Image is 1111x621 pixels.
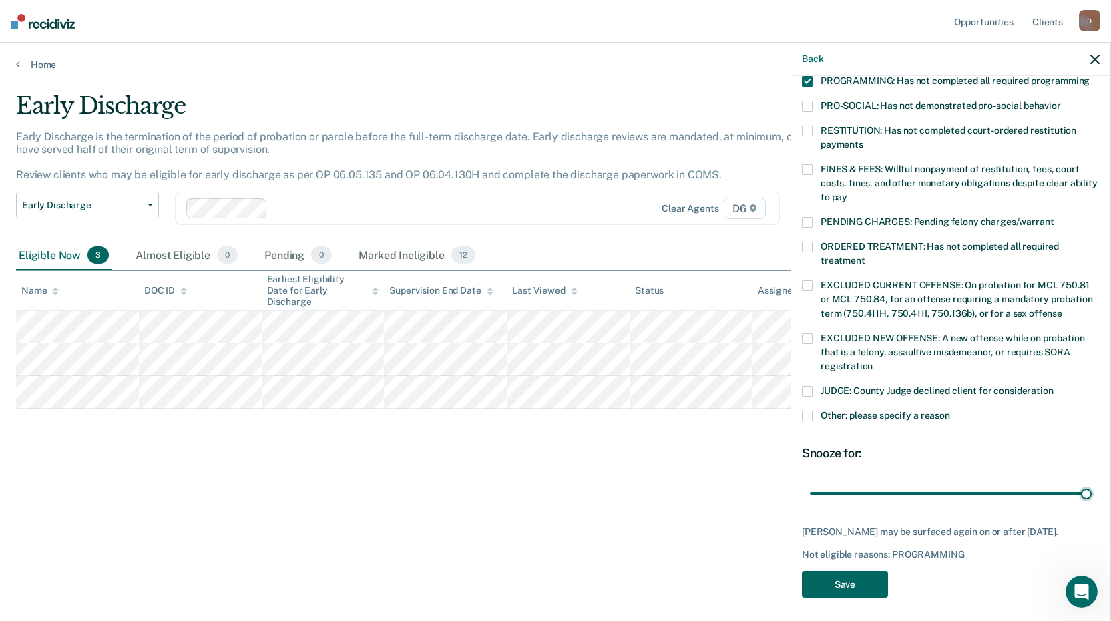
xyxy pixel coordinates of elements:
[802,549,1100,560] div: Not eligible reasons: PROGRAMMING
[16,241,112,270] div: Eligible Now
[821,410,950,421] span: Other: please specify a reason
[821,164,1098,202] span: FINES & FEES: Willful nonpayment of restitution, fees, court costs, fines, and other monetary obl...
[1066,576,1098,608] iframe: Intercom live chat
[16,92,849,130] div: Early Discharge
[802,526,1100,538] div: [PERSON_NAME] may be surfaced again on or after [DATE].
[821,280,1092,319] span: EXCLUDED CURRENT OFFENSE: On probation for MCL 750.81 or MCL 750.84, for an offense requiring a m...
[662,203,718,214] div: Clear agents
[758,285,821,296] div: Assigned to
[821,100,1061,111] span: PRO-SOCIAL: Has not demonstrated pro-social behavior
[821,125,1076,150] span: RESTITUTION: Has not completed court-ordered restitution payments
[356,241,477,270] div: Marked Ineligible
[821,241,1059,266] span: ORDERED TREATMENT: Has not completed all required treatment
[724,198,766,219] span: D6
[821,216,1054,227] span: PENDING CHARGES: Pending felony charges/warrant
[133,241,240,270] div: Almost Eligible
[821,75,1090,86] span: PROGRAMMING: Has not completed all required programming
[144,285,187,296] div: DOC ID
[1079,10,1100,31] div: D
[21,285,59,296] div: Name
[451,246,475,264] span: 12
[802,571,888,598] button: Save
[802,446,1100,461] div: Snooze for:
[87,246,109,264] span: 3
[22,200,142,211] span: Early Discharge
[217,246,238,264] span: 0
[635,285,664,296] div: Status
[262,241,335,270] div: Pending
[311,246,332,264] span: 0
[11,14,75,29] img: Recidiviz
[821,333,1084,371] span: EXCLUDED NEW OFFENSE: A new offense while on probation that is a felony, assaultive misdemeanor, ...
[16,130,845,182] p: Early Discharge is the termination of the period of probation or parole before the full-term disc...
[821,385,1054,396] span: JUDGE: County Judge declined client for consideration
[512,285,577,296] div: Last Viewed
[802,53,823,65] button: Back
[389,285,493,296] div: Supervision End Date
[267,274,379,307] div: Earliest Eligibility Date for Early Discharge
[16,59,1095,71] a: Home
